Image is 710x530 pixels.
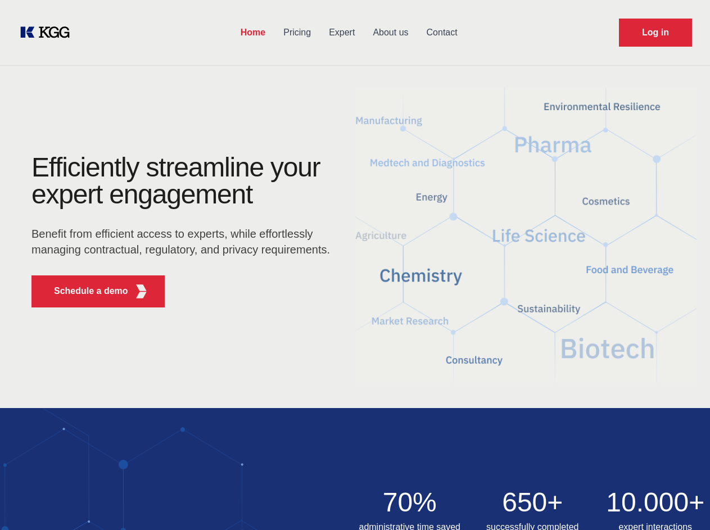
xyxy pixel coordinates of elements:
a: Pricing [274,18,320,47]
a: Contact [418,18,467,47]
button: Schedule a demoKGG Fifth Element RED [31,275,165,307]
img: KGG Fifth Element RED [355,73,697,397]
p: Benefit from efficient access to experts, while effortlessly managing contractual, regulatory, an... [31,226,337,257]
a: Expert [320,18,364,47]
h1: Efficiently streamline your expert engagement [31,154,337,208]
h2: 650+ [478,489,587,516]
h2: 70% [355,489,465,516]
img: KGG Fifth Element RED [134,284,148,298]
p: Schedule a demo [54,284,128,298]
a: Request Demo [619,19,692,47]
a: About us [364,18,417,47]
a: Home [232,18,274,47]
a: KOL Knowledge Platform: Talk to Key External Experts (KEE) [18,24,79,42]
